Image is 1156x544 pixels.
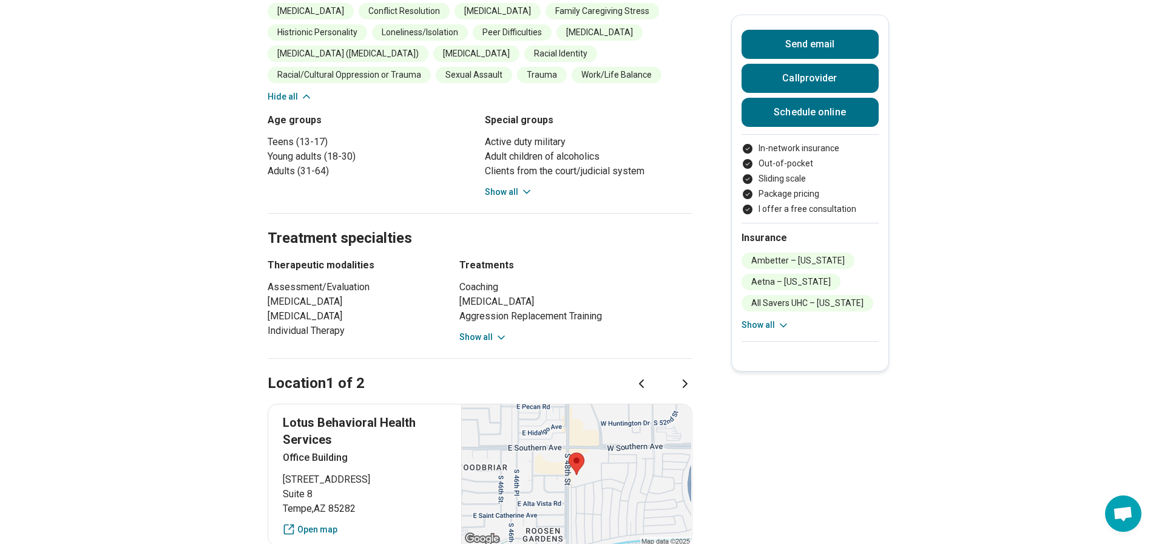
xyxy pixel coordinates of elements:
li: [MEDICAL_DATA] [455,3,541,19]
li: Coaching [459,280,692,294]
h2: Insurance [742,231,879,245]
li: Peer Difficulties [473,24,552,41]
div: Open chat [1105,495,1141,532]
li: Adult children of alcoholics [485,149,692,164]
li: All Savers UHC – [US_STATE] [742,295,873,311]
li: Young adults (18-30) [268,149,475,164]
h3: Special groups [485,113,692,127]
li: Aggression Replacement Training [459,309,692,324]
li: [MEDICAL_DATA] ([MEDICAL_DATA]) [268,46,428,62]
li: Out-of-pocket [742,157,879,170]
span: [STREET_ADDRESS] [283,472,447,487]
li: Aetna – [US_STATE] [742,274,840,290]
li: Adults (31-64) [268,164,475,178]
li: Work/Life Balance [572,67,661,83]
ul: Payment options [742,142,879,216]
h3: Treatments [459,258,692,273]
li: I offer a free consultation [742,203,879,216]
li: In-network insurance [742,142,879,155]
h3: Therapeutic modalities [268,258,438,273]
li: Clients from the court/judicial system [485,164,692,178]
li: Conflict Resolution [359,3,450,19]
a: Schedule online [742,98,879,127]
li: [MEDICAL_DATA] [268,309,438,324]
li: Trauma [517,67,567,83]
button: Hide all [268,90,313,103]
li: [MEDICAL_DATA] [268,3,354,19]
button: Show all [742,319,789,331]
button: Show all [459,331,507,344]
li: Assessment/Evaluation [268,280,438,294]
span: Suite 8 [283,487,447,501]
span: Tempe , AZ 85282 [283,501,447,516]
button: Callprovider [742,64,879,93]
h2: Treatment specialties [268,199,692,249]
li: Racial/Cultural Oppression or Trauma [268,67,431,83]
li: Individual Therapy [268,324,438,338]
li: [MEDICAL_DATA] [433,46,519,62]
li: Loneliness/Isolation [372,24,468,41]
li: Histrionic Personality [268,24,367,41]
li: Racial Identity [524,46,597,62]
li: Sexual Assault [436,67,512,83]
li: Teens (13-17) [268,135,475,149]
p: Office Building [283,450,447,465]
li: Package pricing [742,188,879,200]
button: Show all [485,186,533,199]
button: Send email [742,30,879,59]
p: Lotus Behavioral Health Services [283,414,447,448]
li: Active duty military [485,135,692,149]
li: Sliding scale [742,172,879,185]
li: [MEDICAL_DATA] [556,24,643,41]
h2: Location 1 of 2 [268,373,365,394]
a: Open map [283,523,447,536]
li: [MEDICAL_DATA] [268,294,438,309]
li: Ambetter – [US_STATE] [742,253,854,269]
li: [MEDICAL_DATA] [459,294,692,309]
li: Family Caregiving Stress [546,3,659,19]
h3: Age groups [268,113,475,127]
